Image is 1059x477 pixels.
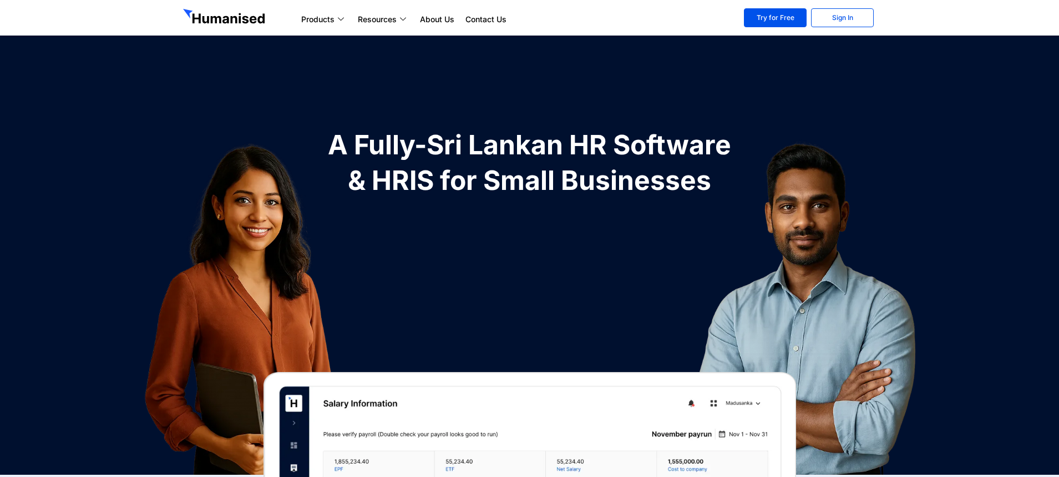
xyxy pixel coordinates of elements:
a: Resources [352,13,414,26]
img: GetHumanised Logo [183,9,267,27]
a: Try for Free [744,8,807,27]
a: Contact Us [460,13,512,26]
a: About Us [414,13,460,26]
a: Products [296,13,352,26]
h1: A Fully-Sri Lankan HR Software & HRIS for Small Businesses [322,127,738,198]
a: Sign In [811,8,874,27]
